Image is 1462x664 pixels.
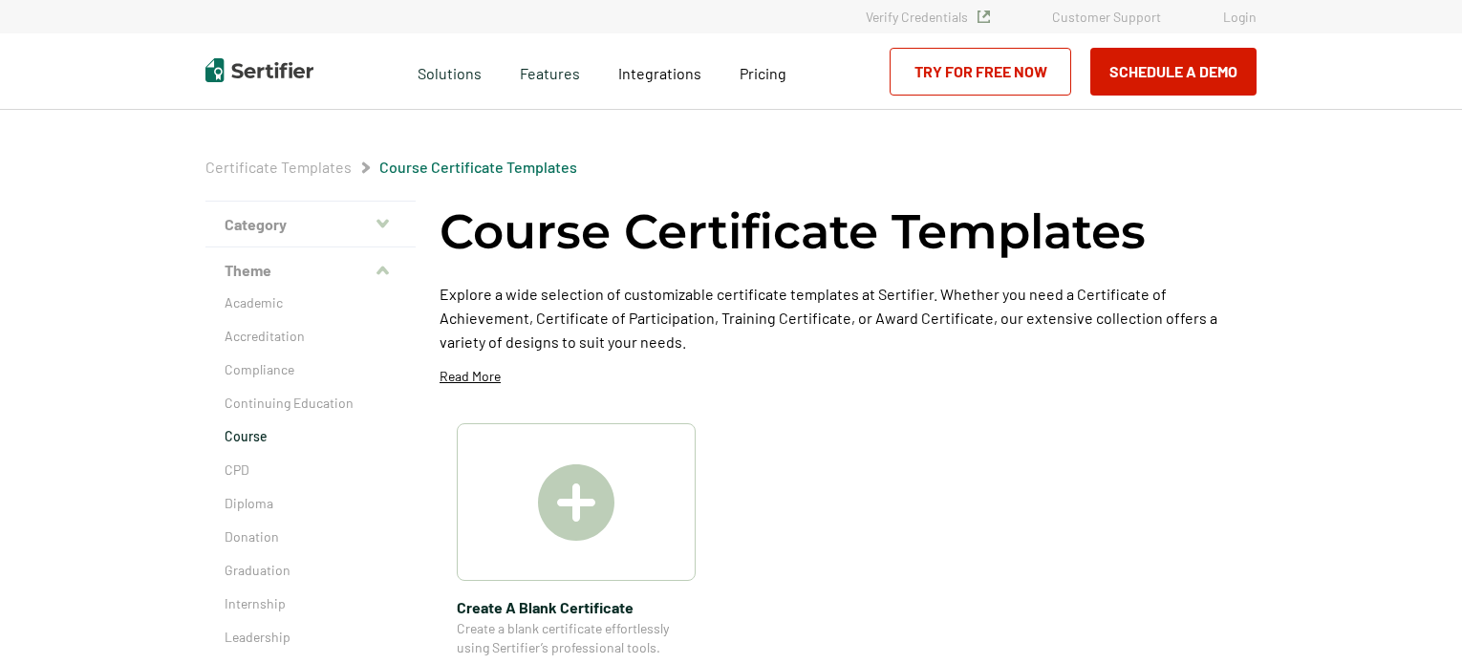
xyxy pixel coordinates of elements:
[618,64,701,82] span: Integrations
[890,48,1071,96] a: Try for Free Now
[457,619,696,657] span: Create a blank certificate effortlessly using Sertifier’s professional tools.
[225,527,397,546] a: Donation
[205,247,416,293] button: Theme
[978,11,990,23] img: Verified
[418,59,482,83] span: Solutions
[225,561,397,580] a: Graduation
[225,293,397,312] a: Academic
[1223,9,1257,25] a: Login
[225,494,397,513] a: Diploma
[205,158,352,177] span: Certificate Templates
[225,360,397,379] a: Compliance
[379,158,577,177] span: Course Certificate Templates
[225,628,397,647] a: Leadership
[618,59,701,83] a: Integrations
[440,367,501,386] p: Read More
[225,427,397,446] a: Course
[205,58,313,82] img: Sertifier | Digital Credentialing Platform
[225,327,397,346] a: Accreditation
[205,158,577,177] div: Breadcrumb
[457,595,696,619] span: Create A Blank Certificate
[225,394,397,413] a: Continuing Education
[440,201,1146,263] h1: Course Certificate Templates
[866,9,990,25] a: Verify Credentials
[379,158,577,176] a: Course Certificate Templates
[225,461,397,480] a: CPD
[740,59,786,83] a: Pricing
[740,64,786,82] span: Pricing
[538,464,614,541] img: Create A Blank Certificate
[205,158,352,176] a: Certificate Templates
[520,59,580,83] span: Features
[1052,9,1161,25] a: Customer Support
[225,594,397,613] a: Internship
[440,282,1257,353] p: Explore a wide selection of customizable certificate templates at Sertifier. Whether you need a C...
[205,202,416,247] button: Category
